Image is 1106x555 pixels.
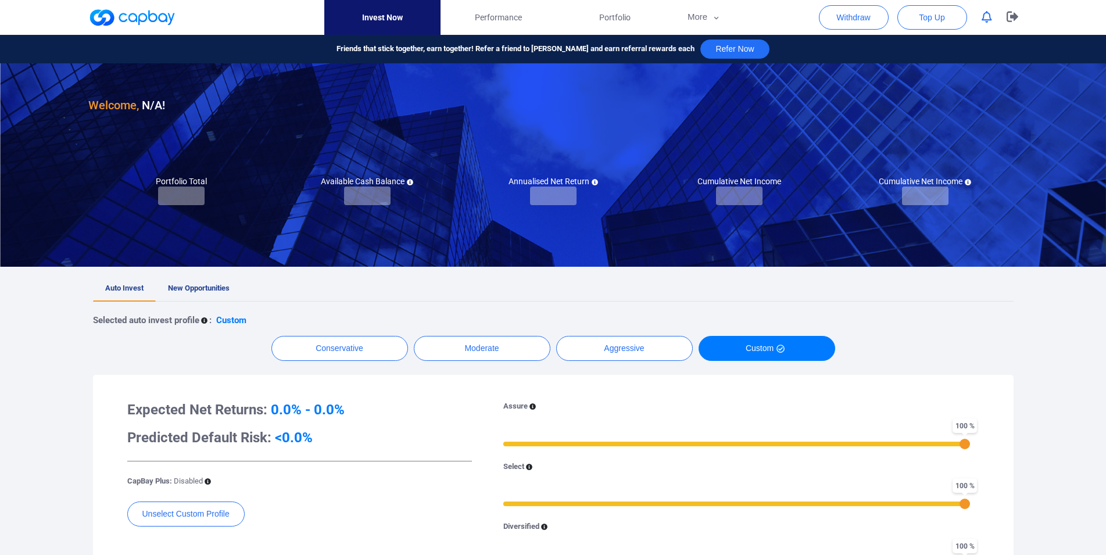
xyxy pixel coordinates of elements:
button: Moderate [414,336,550,361]
button: Unselect Custom Profile [127,502,245,527]
h5: Available Cash Balance [321,176,413,187]
button: Refer Now [700,40,769,59]
span: Auto Invest [105,284,144,292]
span: New Opportunities [168,284,230,292]
p: Custom [216,313,246,327]
h5: Portfolio Total [156,176,207,187]
h3: N/A ! [88,96,165,114]
span: Performance [475,11,522,24]
h5: Annualised Net Return [509,176,598,187]
button: Aggressive [556,336,693,361]
h5: Cumulative Net Income [879,176,971,187]
span: Top Up [919,12,944,23]
p: Select [503,461,524,473]
h3: Predicted Default Risk: [127,428,472,447]
span: Portfolio [599,11,631,24]
span: 0.0% - 0.0% [271,402,345,418]
span: 100 % [953,478,977,493]
span: <0.0% [275,429,313,446]
p: CapBay Plus: [127,475,203,488]
p: : [209,313,212,327]
h5: Cumulative Net Income [697,176,781,187]
span: 100 % [953,418,977,433]
button: Withdraw [819,5,889,30]
p: Diversified [503,521,539,533]
h3: Expected Net Returns: [127,400,472,419]
button: Conservative [271,336,408,361]
button: Top Up [897,5,967,30]
p: Selected auto invest profile [93,313,199,327]
span: 100 % [953,539,977,553]
span: Disabled [174,477,203,485]
span: Friends that stick together, earn together! Refer a friend to [PERSON_NAME] and earn referral rew... [337,43,695,55]
button: Custom [699,336,835,361]
p: Assure [503,400,528,413]
span: Welcome, [88,98,139,112]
